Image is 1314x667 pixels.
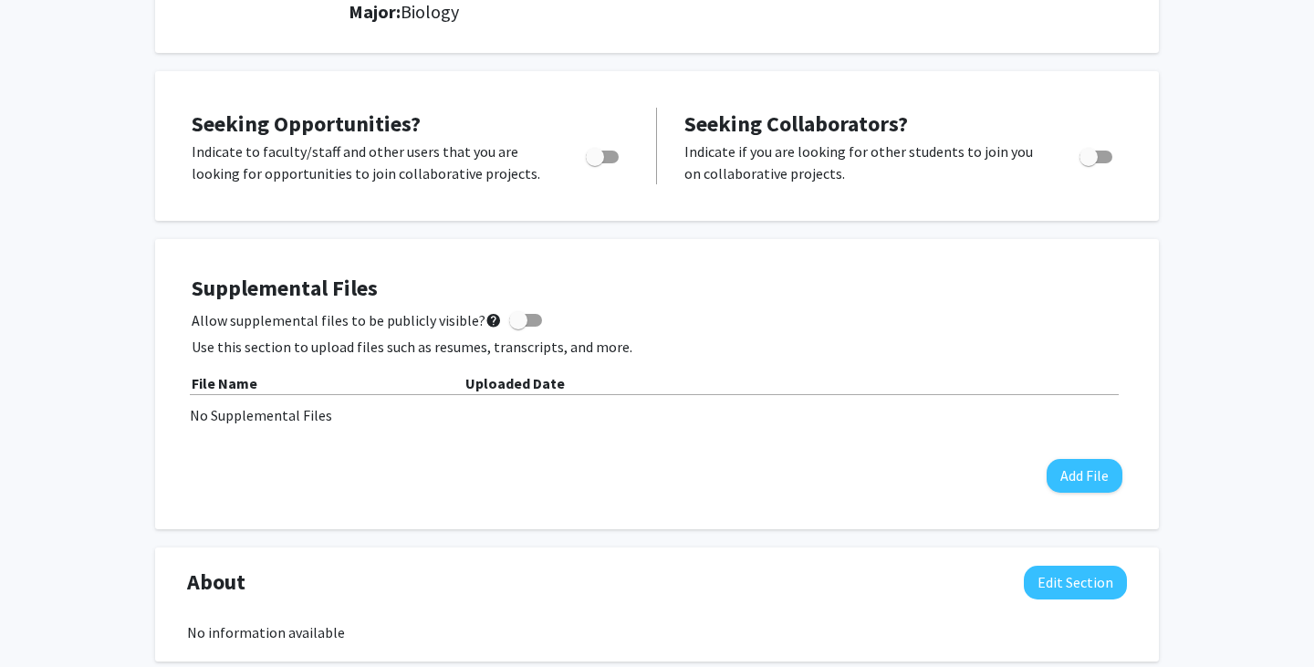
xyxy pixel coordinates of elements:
[192,309,502,331] span: Allow supplemental files to be publicly visible?
[1047,459,1122,493] button: Add File
[187,566,245,599] span: About
[192,336,1122,358] p: Use this section to upload files such as resumes, transcripts, and more.
[579,141,629,168] div: Toggle
[192,109,421,138] span: Seeking Opportunities?
[192,374,257,392] b: File Name
[14,585,78,653] iframe: Chat
[190,404,1124,426] div: No Supplemental Files
[349,1,1127,23] h2: Major:
[187,621,1127,643] div: No information available
[684,141,1045,184] p: Indicate if you are looking for other students to join you on collaborative projects.
[1024,566,1127,599] button: Edit About
[485,309,502,331] mat-icon: help
[192,276,1122,302] h4: Supplemental Files
[465,374,565,392] b: Uploaded Date
[1072,141,1122,168] div: Toggle
[684,109,908,138] span: Seeking Collaborators?
[192,141,551,184] p: Indicate to faculty/staff and other users that you are looking for opportunities to join collabor...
